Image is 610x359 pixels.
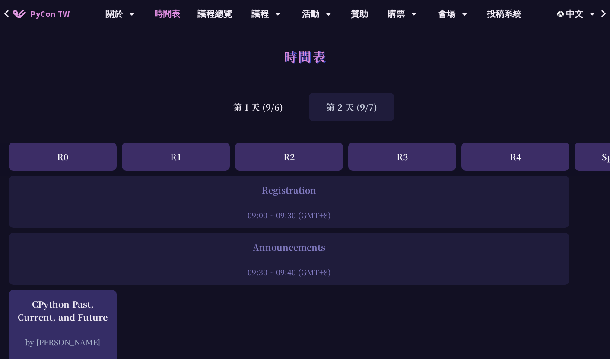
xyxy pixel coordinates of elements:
div: R2 [235,143,343,171]
h1: 時間表 [284,43,327,69]
div: 09:30 ~ 09:40 (GMT+8) [13,267,565,277]
img: Locale Icon [557,11,566,17]
span: PyCon TW [30,7,70,20]
a: PyCon TW [4,3,78,25]
div: 第 2 天 (9/7) [309,93,394,121]
div: R3 [348,143,456,171]
div: R4 [461,143,569,171]
div: by [PERSON_NAME] [13,337,112,347]
div: 第 1 天 (9/6) [216,93,300,121]
div: Announcements [13,241,565,254]
div: R0 [9,143,117,171]
div: CPython Past, Current, and Future [13,298,112,324]
img: Home icon of PyCon TW 2025 [13,10,26,18]
div: 09:00 ~ 09:30 (GMT+8) [13,210,565,220]
div: R1 [122,143,230,171]
div: Registration [13,184,565,197]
